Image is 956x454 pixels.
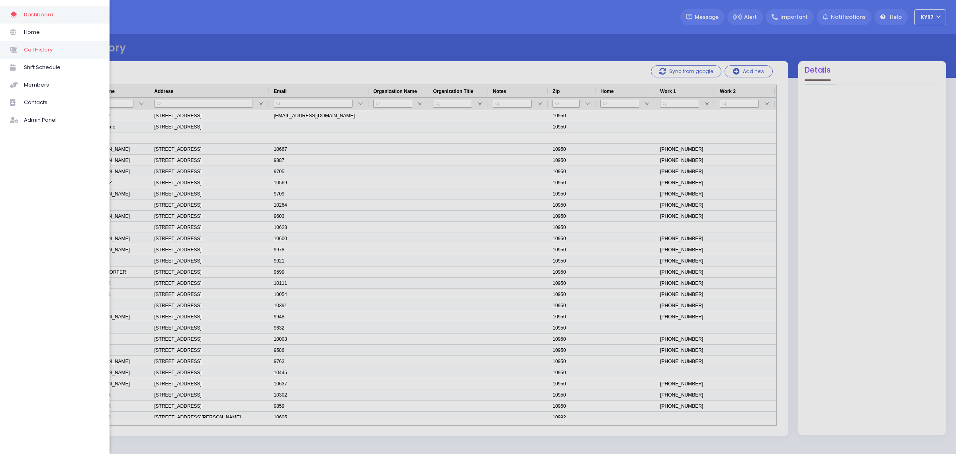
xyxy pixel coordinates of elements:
span: Home [24,27,100,38]
span: Call History [24,45,100,55]
span: Shift Schedule [24,62,100,73]
span: Contacts [24,97,100,108]
span: Dashboard [24,10,100,20]
span: Admin Panel [24,115,100,125]
span: Members [24,80,100,90]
